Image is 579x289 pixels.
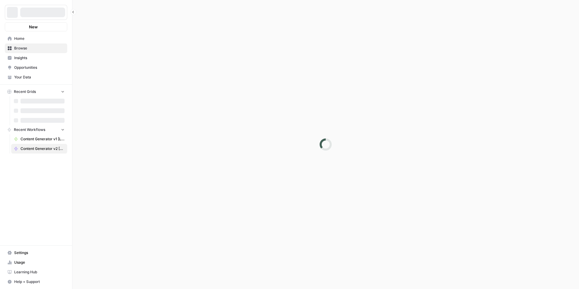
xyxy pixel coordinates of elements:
[5,63,67,72] a: Opportunities
[29,24,38,30] span: New
[14,75,65,80] span: Your Data
[14,46,65,51] span: Browse
[5,22,67,31] button: New
[5,258,67,267] a: Usage
[5,34,67,43] a: Home
[14,65,65,70] span: Opportunities
[5,267,67,277] a: Learning Hub
[14,55,65,61] span: Insights
[14,279,65,284] span: Help + Support
[14,250,65,256] span: Settings
[5,53,67,63] a: Insights
[5,125,67,134] button: Recent Workflows
[5,248,67,258] a: Settings
[14,127,45,132] span: Recent Workflows
[14,36,65,41] span: Home
[5,277,67,287] button: Help + Support
[5,72,67,82] a: Your Data
[5,43,67,53] a: Browse
[21,136,65,142] span: Content Generator v1 [LIVE]
[21,146,65,151] span: Content Generator v2 [BETA]
[11,134,67,144] a: Content Generator v1 [LIVE]
[14,269,65,275] span: Learning Hub
[5,87,67,96] button: Recent Grids
[14,89,36,94] span: Recent Grids
[11,144,67,154] a: Content Generator v2 [BETA]
[14,260,65,265] span: Usage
